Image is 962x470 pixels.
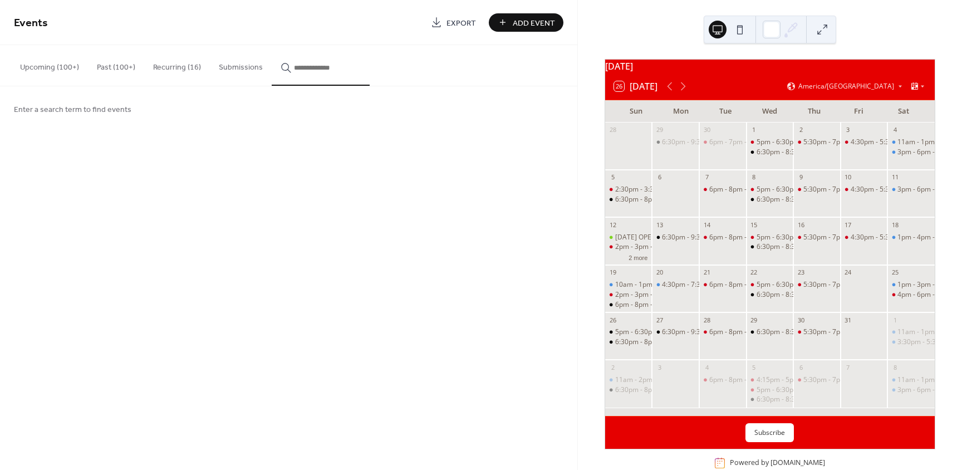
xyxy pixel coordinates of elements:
[793,233,841,242] div: 5:30pm - 7pm - LIGHT DINKERS PICKLEBALL
[757,395,921,404] div: 6:30pm - 8:30pm - LC [DEMOGRAPHIC_DATA] STUDY
[662,233,758,242] div: 6:30pm - 9:30pm - YOUNG LIFE
[14,12,48,34] span: Events
[605,337,652,347] div: 6:30pm - 8pm - AVERAGE JOES GAME NIGHT
[797,363,805,371] div: 6
[652,233,699,242] div: 6:30pm - 9:30pm - YOUNG LIFE
[797,316,805,324] div: 30
[792,100,837,123] div: Thu
[489,13,563,32] button: Add Event
[747,138,794,147] div: 5pm - 6:30pm RISING STARS BASKETBALL 1
[703,221,711,229] div: 14
[747,233,794,242] div: 5pm - 6:30pm RISING STARS BASKETBALL 1
[757,375,848,385] div: 4:15pm - 5pm - RISING STARS
[887,290,935,300] div: 4pm - 6pm - POWELL BIRTHDAY PARTY
[614,100,659,123] div: Sun
[757,195,921,204] div: 6:30pm - 8:30pm - LC [DEMOGRAPHIC_DATA] STUDY
[615,233,674,242] div: [DATE] OPEN PLAY
[891,173,899,182] div: 11
[699,280,747,290] div: 6pm - 8pm - WENDY PICKLEBALL
[615,385,753,395] div: 6:30pm - 8pm - AVERAGE JOES GAME NIGHT
[608,221,617,229] div: 12
[703,316,711,324] div: 28
[605,375,652,385] div: 11am - 2pm - ADAMS BIRTHDAY PARTY
[709,233,801,242] div: 6pm - 8pm - [PERSON_NAME]
[887,233,935,242] div: 1pm - 4pm - LATZKE BIRTHDAY PARTY
[655,363,664,371] div: 3
[662,138,758,147] div: 6:30pm - 9:30pm - YOUNG LIFE
[844,221,852,229] div: 17
[891,221,899,229] div: 18
[699,375,747,385] div: 6pm - 8pm - WENDY PICKLEBALL
[757,280,891,290] div: 5pm - 6:30pm RISING STARS BASKETBALL 1
[841,185,888,194] div: 4:30pm - 5:30pm - JOSH BASKETBALL
[655,316,664,324] div: 27
[608,126,617,134] div: 28
[797,126,805,134] div: 2
[605,60,935,73] div: [DATE]
[750,316,758,324] div: 29
[757,242,921,252] div: 6:30pm - 8:30pm - LC [DEMOGRAPHIC_DATA] STUDY
[88,45,144,85] button: Past (100+)
[750,173,758,182] div: 8
[699,138,747,147] div: 6pm - 7pm - JOSH BASKETBALL
[747,327,794,337] div: 6:30pm - 8:30pm - LC BIBLE STUDY
[14,104,131,116] span: Enter a search term to find events
[798,83,894,90] span: America/[GEOGRAPHIC_DATA]
[844,126,852,134] div: 3
[662,327,758,337] div: 6:30pm - 9:30pm - YOUNG LIFE
[709,138,806,147] div: 6pm - 7pm - JOSH BASKETBALL
[605,185,652,194] div: 2:30pm - 3:30pm - JOSH BASKETBALL
[655,126,664,134] div: 29
[887,375,935,385] div: 11am - 1pm - GUDEX BIRTHDAY PARTY
[615,300,733,310] div: 6pm - 8pm - HIGH SCHOOL OPEN MIC
[699,233,747,242] div: 6pm - 8pm - WENDY PICKLEBALL
[750,221,758,229] div: 15
[770,458,825,468] a: [DOMAIN_NAME]
[797,173,805,182] div: 9
[699,185,747,194] div: 6pm - 8pm - WENDY PICKLEBALL
[803,375,938,385] div: 5:30pm - 7pm - LIGHT DINKERS PICKLEBALL
[605,300,652,310] div: 6pm - 8pm - HIGH SCHOOL OPEN MIC
[881,100,926,123] div: Sat
[887,185,935,194] div: 3pm - 6pm - PRONSCHINSKE BIRTHDAY PARTY
[747,395,794,404] div: 6:30pm - 8:30pm - LC BIBLE STUDY
[709,375,801,385] div: 6pm - 8pm - [PERSON_NAME]
[793,185,841,194] div: 5:30pm - 7pm - LIGHT DINKERS PICKLEBALL
[605,242,652,252] div: 2pm - 3pm - JOSH BASKETBALL
[844,173,852,182] div: 10
[837,100,881,123] div: Fri
[793,375,841,385] div: 5:30pm - 7pm - LIGHT DINKERS PICKLEBALL
[757,327,921,337] div: 6:30pm - 8:30pm - LC [DEMOGRAPHIC_DATA] STUDY
[615,242,711,252] div: 2pm - 3pm - JOSH BASKETBALL
[891,268,899,277] div: 25
[745,423,794,442] button: Subscribe
[887,385,935,395] div: 3pm - 6pm - SZABLEWSKI BIRTHDAY PARTY
[747,290,794,300] div: 6:30pm - 8:30pm - LC BIBLE STUDY
[624,252,652,262] button: 2 more
[608,363,617,371] div: 2
[605,385,652,395] div: 6:30pm - 8pm - AVERAGE JOES GAME NIGHT
[803,138,938,147] div: 5:30pm - 7pm - LIGHT DINKERS PICKLEBALL
[887,148,935,157] div: 3pm - 6pm - KELLY BIRTHDAY PARTY
[793,327,841,337] div: 5:30pm - 7pm - LIGHT DINKERS PICKLEBALL
[750,268,758,277] div: 22
[730,458,825,468] div: Powered by
[703,126,711,134] div: 30
[699,327,747,337] div: 6pm - 8pm - WENDY PICKLEBALL
[605,290,652,300] div: 2pm - 3pm - JOSH BASKETBALL
[757,148,921,157] div: 6:30pm - 8:30pm - LC [DEMOGRAPHIC_DATA] STUDY
[844,316,852,324] div: 31
[610,79,661,94] button: 26[DATE]
[605,233,652,242] div: HALLOWEEN OPEN PLAY
[513,17,555,29] span: Add Event
[615,290,711,300] div: 2pm - 3pm - JOSH BASKETBALL
[709,327,801,337] div: 6pm - 8pm - [PERSON_NAME]
[747,385,794,395] div: 5pm - 6:30pm RISING STARS BASKETBALL 2
[891,316,899,324] div: 1
[793,280,841,290] div: 5:30pm - 7pm - LIGHT DINKERS PICKLEBALL
[891,363,899,371] div: 8
[608,268,617,277] div: 19
[803,327,938,337] div: 5:30pm - 7pm - LIGHT DINKERS PICKLEBALL
[757,290,921,300] div: 6:30pm - 8:30pm - LC [DEMOGRAPHIC_DATA] STUDY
